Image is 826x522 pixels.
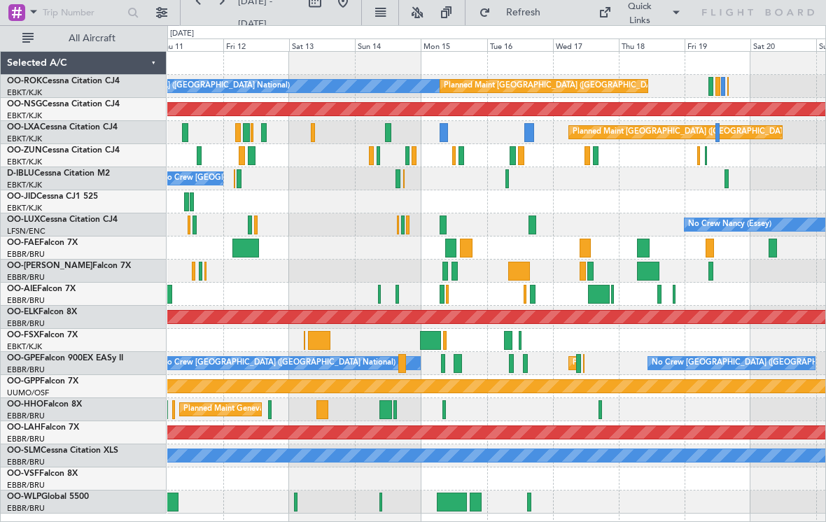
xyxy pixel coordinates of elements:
[7,239,39,247] span: OO-FAE
[7,157,42,167] a: EBKT/KJK
[7,423,41,432] span: OO-LAH
[7,239,78,247] a: OO-FAEFalcon 7X
[7,377,40,386] span: OO-GPP
[553,38,619,51] div: Wed 17
[7,87,42,98] a: EBKT/KJK
[619,38,685,51] div: Thu 18
[7,457,45,467] a: EBBR/BRU
[7,308,77,316] a: OO-ELKFalcon 8X
[7,318,45,329] a: EBBR/BRU
[472,1,556,24] button: Refresh
[7,446,118,455] a: OO-SLMCessna Citation XLS
[7,470,39,478] span: OO-VSF
[7,169,110,178] a: D-IBLUCessna Citation M2
[7,388,49,398] a: UUMO/OSF
[7,423,79,432] a: OO-LAHFalcon 7X
[7,331,39,339] span: OO-FSX
[7,249,45,260] a: EBBR/BRU
[685,38,750,51] div: Fri 19
[421,38,486,51] div: Mon 15
[7,493,89,501] a: OO-WLPGlobal 5500
[7,226,45,237] a: LFSN/ENC
[7,134,42,144] a: EBKT/KJK
[7,354,40,362] span: OO-GPE
[7,100,120,108] a: OO-NSGCessna Citation CJ4
[487,38,553,51] div: Tue 16
[7,216,118,224] a: OO-LUXCessna Citation CJ4
[444,76,664,97] div: Planned Maint [GEOGRAPHIC_DATA] ([GEOGRAPHIC_DATA])
[573,122,793,143] div: Planned Maint [GEOGRAPHIC_DATA] ([GEOGRAPHIC_DATA])
[7,285,76,293] a: OO-AIEFalcon 7X
[7,503,45,514] a: EBBR/BRU
[7,262,131,270] a: OO-[PERSON_NAME]Falcon 7X
[7,285,37,293] span: OO-AIE
[183,399,299,420] div: Planned Maint Geneva (Cointrin)
[7,493,41,501] span: OO-WLP
[289,38,355,51] div: Sat 13
[7,341,42,352] a: EBKT/KJK
[7,365,45,375] a: EBBR/BRU
[7,272,45,283] a: EBBR/BRU
[493,8,552,17] span: Refresh
[7,123,40,132] span: OO-LXA
[170,28,194,40] div: [DATE]
[7,77,120,85] a: OO-ROKCessna Citation CJ4
[36,34,148,43] span: All Aircraft
[7,308,38,316] span: OO-ELK
[7,295,45,306] a: EBBR/BRU
[7,446,41,455] span: OO-SLM
[7,400,43,409] span: OO-HHO
[573,353,826,374] div: Planned Maint [GEOGRAPHIC_DATA] ([GEOGRAPHIC_DATA] National)
[591,1,688,24] button: Quick Links
[7,77,42,85] span: OO-ROK
[7,434,45,444] a: EBBR/BRU
[7,400,82,409] a: OO-HHOFalcon 8X
[7,169,34,178] span: D-IBLU
[7,354,123,362] a: OO-GPEFalcon 900EX EASy II
[15,27,152,50] button: All Aircraft
[7,203,42,213] a: EBKT/KJK
[355,38,421,51] div: Sun 14
[7,146,42,155] span: OO-ZUN
[750,38,816,51] div: Sat 20
[7,470,78,478] a: OO-VSFFalcon 8X
[157,38,223,51] div: Thu 11
[7,262,92,270] span: OO-[PERSON_NAME]
[7,192,98,201] a: OO-JIDCessna CJ1 525
[7,100,42,108] span: OO-NSG
[7,480,45,491] a: EBBR/BRU
[7,377,78,386] a: OO-GPPFalcon 7X
[223,38,289,51] div: Fri 12
[7,331,78,339] a: OO-FSXFalcon 7X
[161,353,395,374] div: No Crew [GEOGRAPHIC_DATA] ([GEOGRAPHIC_DATA] National)
[688,214,771,235] div: No Crew Nancy (Essey)
[7,192,36,201] span: OO-JID
[7,180,42,190] a: EBKT/KJK
[7,123,118,132] a: OO-LXACessna Citation CJ4
[7,111,42,121] a: EBKT/KJK
[43,2,123,23] input: Trip Number
[7,146,120,155] a: OO-ZUNCessna Citation CJ4
[7,411,45,421] a: EBBR/BRU
[7,216,40,224] span: OO-LUX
